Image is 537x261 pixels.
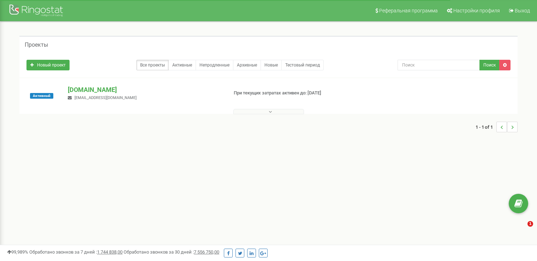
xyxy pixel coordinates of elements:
span: Выход [515,8,530,13]
a: Активные [168,60,196,70]
a: Непродленные [196,60,233,70]
a: Новый проект [26,60,70,70]
a: Новые [261,60,282,70]
a: Тестовый период [281,60,324,70]
span: Настройки профиля [453,8,500,13]
u: 7 556 750,00 [194,249,219,255]
p: [DOMAIN_NAME] [68,85,222,94]
span: Активный [30,93,53,99]
span: 1 [527,221,533,227]
span: Реферальная программа [379,8,438,13]
p: При текущих затратах активен до: [DATE] [234,90,347,97]
nav: ... [476,115,518,139]
a: Архивные [233,60,261,70]
u: 1 744 838,00 [97,249,123,255]
span: 99,989% [7,249,28,255]
span: Обработано звонков за 30 дней : [124,249,219,255]
a: Все проекты [136,60,169,70]
iframe: Intercom live chat [513,221,530,238]
span: 1 - 1 of 1 [476,122,496,132]
input: Поиск [398,60,480,70]
span: Обработано звонков за 7 дней : [29,249,123,255]
button: Поиск [479,60,500,70]
h5: Проекты [25,42,48,48]
span: [EMAIL_ADDRESS][DOMAIN_NAME] [74,95,137,100]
